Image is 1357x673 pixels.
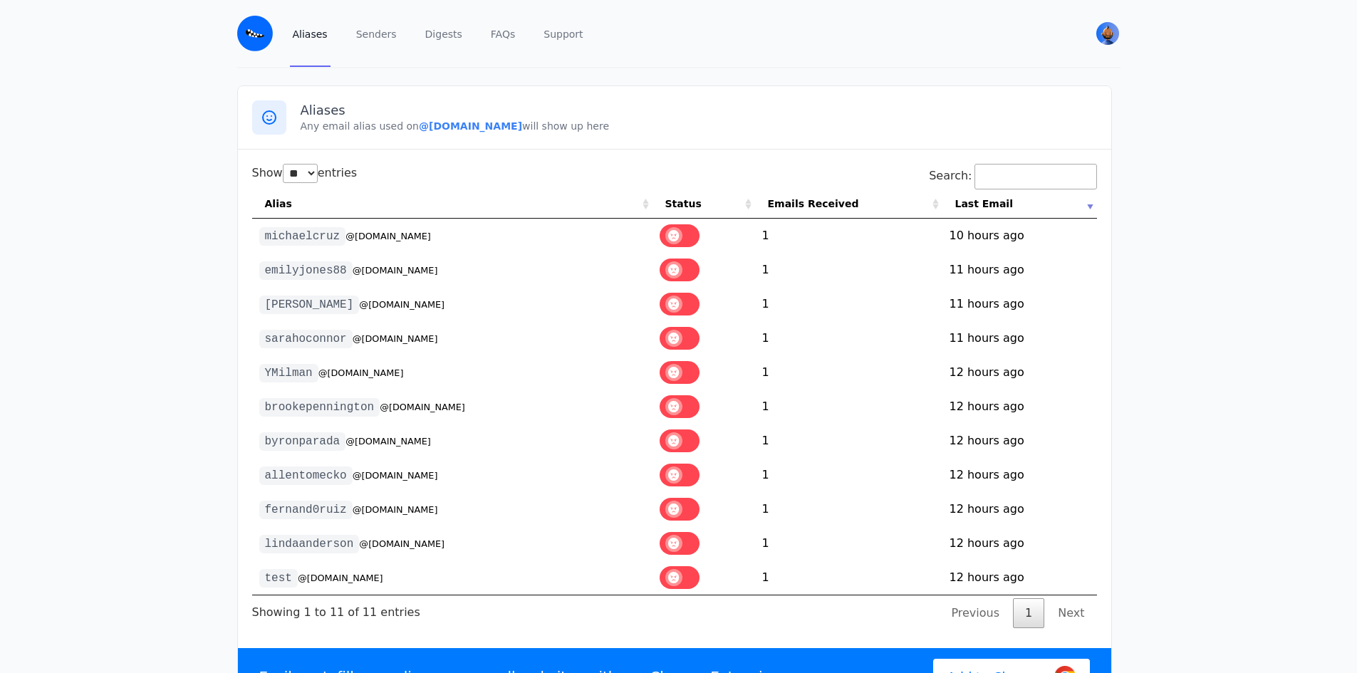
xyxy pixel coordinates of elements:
th: Emails Received: activate to sort column ascending [755,189,942,219]
code: brookepennington [259,398,380,417]
td: 12 hours ago [942,560,1097,595]
small: @[DOMAIN_NAME] [353,333,438,344]
td: 1 [755,355,942,390]
small: @[DOMAIN_NAME] [345,436,431,447]
small: @[DOMAIN_NAME] [359,299,444,310]
td: 12 hours ago [942,424,1097,458]
code: YMilman [259,364,318,382]
td: 1 [755,321,942,355]
td: 1 [755,424,942,458]
a: 1 [1013,598,1044,628]
code: test [259,569,298,588]
code: lindaanderson [259,535,360,553]
small: @[DOMAIN_NAME] [353,504,438,515]
td: 1 [755,458,942,492]
input: Search: [974,164,1097,189]
small: @[DOMAIN_NAME] [353,470,438,481]
button: User menu [1095,21,1121,46]
code: fernand0ruiz [259,501,353,519]
th: Last Email: activate to sort column ascending [942,189,1097,219]
td: 1 [755,526,942,560]
code: michaelcruz [259,227,346,246]
td: 12 hours ago [942,492,1097,526]
td: 1 [755,253,942,287]
img: Email Monster [237,16,273,51]
td: 1 [755,560,942,595]
small: @[DOMAIN_NAME] [380,402,465,412]
code: allentomecko [259,466,353,485]
small: @[DOMAIN_NAME] [353,265,438,276]
code: byronparada [259,432,346,451]
td: 12 hours ago [942,390,1097,424]
code: sarahoconnor [259,330,353,348]
small: @[DOMAIN_NAME] [298,573,383,583]
td: 11 hours ago [942,321,1097,355]
b: @[DOMAIN_NAME] [419,120,522,132]
a: Previous [939,598,1012,628]
div: Showing 1 to 11 of 11 entries [252,595,420,621]
td: 12 hours ago [942,526,1097,560]
th: Status: activate to sort column ascending [652,189,755,219]
td: 12 hours ago [942,458,1097,492]
td: 1 [755,390,942,424]
td: 10 hours ago [942,219,1097,253]
select: Showentries [283,164,318,183]
small: @[DOMAIN_NAME] [345,231,431,241]
small: @[DOMAIN_NAME] [359,538,444,549]
td: 12 hours ago [942,355,1097,390]
td: 11 hours ago [942,253,1097,287]
label: Show entries [252,166,358,179]
code: [PERSON_NAME] [259,296,360,314]
small: @[DOMAIN_NAME] [318,367,404,378]
a: Next [1046,598,1096,628]
h3: Aliases [301,102,1097,119]
img: md mamun's Avatar [1096,22,1119,45]
td: 1 [755,492,942,526]
td: 1 [755,287,942,321]
p: Any email alias used on will show up here [301,119,1097,133]
th: Alias: activate to sort column ascending [252,189,652,219]
td: 11 hours ago [942,287,1097,321]
td: 1 [755,219,942,253]
code: emilyjones88 [259,261,353,280]
label: Search: [929,169,1096,182]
